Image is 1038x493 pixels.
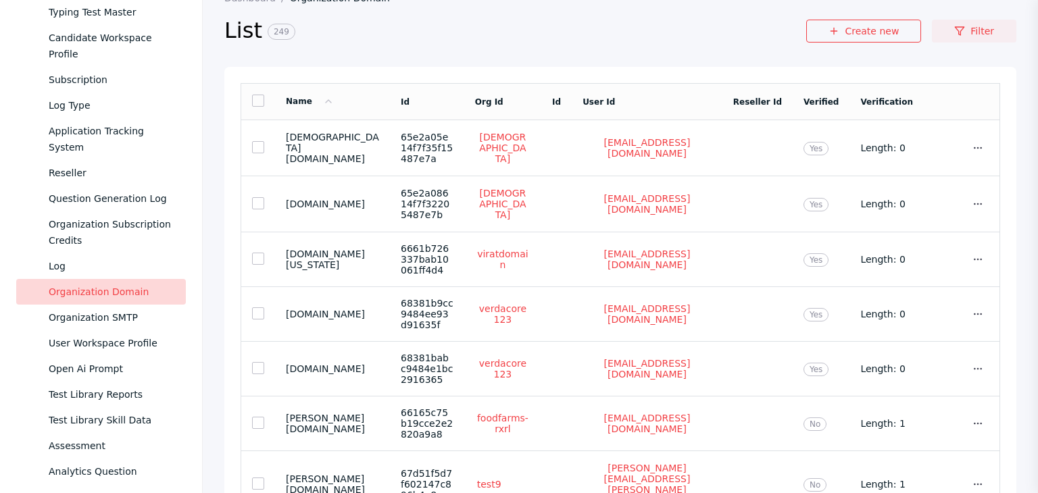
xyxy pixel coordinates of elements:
[49,123,175,155] div: Application Tracking System
[49,30,175,62] div: Candidate Workspace Profile
[401,97,410,107] a: Id
[49,216,175,249] div: Organization Subscription Credits
[16,211,186,253] a: Organization Subscription Credits
[475,248,530,271] a: viratdomain
[16,459,186,484] a: Analytics Question
[286,363,379,374] section: [DOMAIN_NAME]
[475,131,530,165] a: [DEMOGRAPHIC_DATA]
[583,97,615,107] a: User Id
[401,298,453,330] section: 68381b9cc9484ee93d91635f
[583,412,712,435] a: [EMAIL_ADDRESS][DOMAIN_NAME]
[49,438,175,454] div: Assessment
[49,284,175,300] div: Organization Domain
[286,132,379,164] section: [DEMOGRAPHIC_DATA][DOMAIN_NAME]
[16,279,186,305] a: Organization Domain
[733,97,782,107] a: Reseller Id
[49,309,175,326] div: Organization SMTP
[804,198,829,211] span: Yes
[16,407,186,433] a: Test Library Skill Data
[16,433,186,459] a: Assessment
[583,192,712,215] a: [EMAIL_ADDRESS][DOMAIN_NAME]
[268,24,295,40] span: 249
[804,97,839,107] a: Verified
[860,309,905,319] span: Length: 0
[49,190,175,207] div: Question Generation Log
[16,305,186,330] a: Organization SMTP
[16,330,186,356] a: User Workspace Profile
[49,165,175,181] div: Reseller
[583,248,712,271] a: [EMAIL_ADDRESS][DOMAIN_NAME]
[860,254,905,265] span: Length: 0
[16,67,186,93] a: Subscription
[932,20,1016,43] a: Filter
[804,253,829,267] span: Yes
[475,357,530,380] a: verdacore123
[16,93,186,118] a: Log Type
[475,187,530,221] a: [DEMOGRAPHIC_DATA]
[806,20,921,43] a: Create new
[49,4,175,20] div: Typing Test Master
[49,335,175,351] div: User Workspace Profile
[16,382,186,407] a: Test Library Reports
[16,253,186,279] a: Log
[804,142,829,155] span: Yes
[804,478,826,492] span: No
[804,308,829,321] span: Yes
[16,25,186,67] a: Candidate Workspace Profile
[804,363,829,376] span: Yes
[860,418,905,429] span: Length: 1
[475,412,530,435] a: foodfarms-rxrl
[49,72,175,88] div: Subscription
[49,258,175,274] div: Log
[16,118,186,160] a: Application Tracking System
[475,303,530,326] a: verdacore123
[49,463,175,479] div: Analytics Question
[860,199,905,209] span: Length: 0
[541,84,572,120] td: Id
[286,199,379,209] section: [DOMAIN_NAME]
[401,243,453,276] section: 6661b726337bab10061ff4d4
[475,97,503,107] a: Org Id
[286,309,379,319] section: [DOMAIN_NAME]
[49,97,175,113] div: Log Type
[224,17,806,45] h2: List
[583,303,712,326] a: [EMAIL_ADDRESS][DOMAIN_NAME]
[16,186,186,211] a: Question Generation Log
[860,479,905,490] span: Length: 1
[49,386,175,403] div: Test Library Reports
[860,363,905,374] span: Length: 0
[49,412,175,428] div: Test Library Skill Data
[860,142,905,153] span: Length: 0
[16,356,186,382] a: Open Ai Prompt
[401,407,453,440] section: 66165c75b19cce2e2820a9a8
[475,478,503,490] a: test9
[286,413,379,434] section: [PERSON_NAME][DOMAIN_NAME]
[49,361,175,377] div: Open Ai Prompt
[401,188,453,220] section: 65e2a08614f7f32205487e7b
[286,249,379,270] section: [DOMAIN_NAME][US_STATE]
[286,97,334,106] a: Name
[583,136,712,159] a: [EMAIL_ADDRESS][DOMAIN_NAME]
[583,357,712,380] a: [EMAIL_ADDRESS][DOMAIN_NAME]
[16,160,186,186] a: Reseller
[401,353,453,385] section: 68381babc9484e1bc2916365
[804,417,826,431] span: No
[401,132,453,164] section: 65e2a05e14f7f35f15487e7a
[849,84,924,120] td: Verification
